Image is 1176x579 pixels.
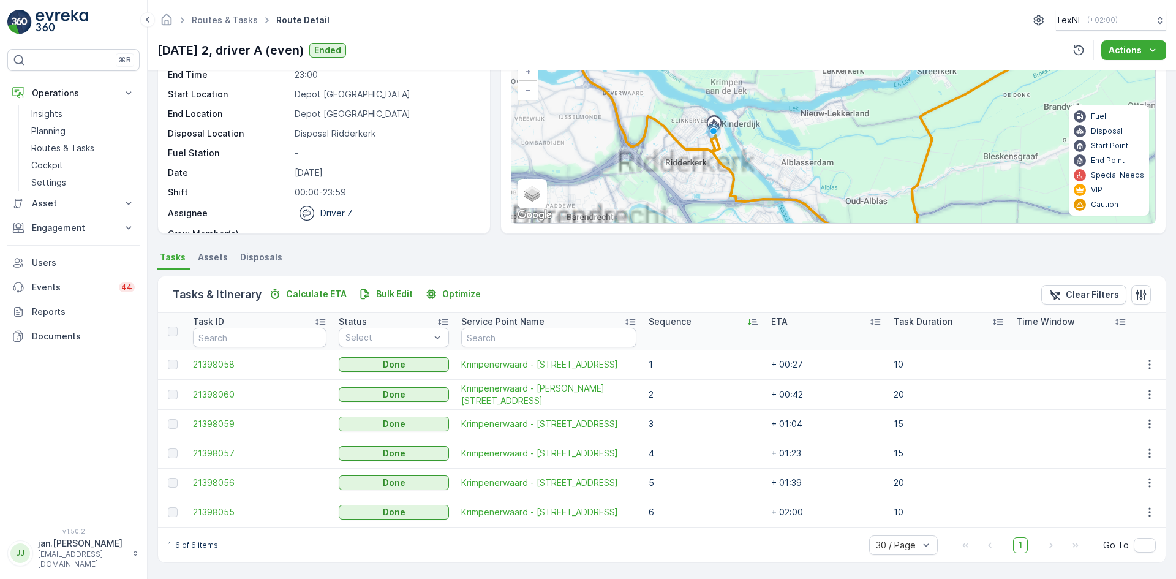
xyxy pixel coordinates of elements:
p: 1 [649,358,759,371]
p: VIP [1091,185,1102,195]
p: Task Duration [894,316,952,328]
button: Engagement [7,216,140,240]
td: + 02:00 [765,498,888,527]
p: Time Window [1016,316,1075,328]
p: Disposal Ridderkerk [295,127,477,140]
p: 15 [894,418,1004,430]
span: v 1.50.2 [7,528,140,535]
p: Events [32,281,111,293]
p: [DATE] 2, driver A (even) [157,41,304,59]
p: Done [383,418,405,430]
p: 00:00-23:59 [295,186,477,199]
td: + 00:42 [765,379,888,409]
td: + 01:04 [765,409,888,439]
a: Documents [7,324,140,349]
span: Disposals [240,251,282,263]
p: 15 [894,447,1004,460]
p: 44 [121,282,132,292]
p: 3 [649,418,759,430]
p: Shift [168,186,290,199]
span: − [525,85,531,95]
p: Settings [31,176,66,189]
p: Users [32,257,135,269]
button: Done [339,357,449,372]
span: Go To [1103,539,1129,551]
p: 6 [649,506,759,518]
button: Ended [309,43,346,58]
a: Krimpenerwaard - Albert Plesmanstraat 4 [461,382,636,407]
button: Asset [7,191,140,216]
p: 10 [894,358,1004,371]
button: JJjan.[PERSON_NAME][EMAIL_ADDRESS][DOMAIN_NAME] [7,537,140,569]
p: Depot [GEOGRAPHIC_DATA] [295,88,477,100]
p: Done [383,477,405,489]
button: Done [339,505,449,520]
p: ETA [771,316,788,328]
p: 2 [649,388,759,401]
a: 21398056 [193,477,326,489]
a: Zoom Out [519,81,537,99]
a: Homepage [160,18,173,28]
input: Search [461,328,636,347]
p: Done [383,447,405,460]
a: Insights [26,105,140,123]
p: - [295,147,477,159]
span: Assets [198,251,228,263]
a: Krimpenerwaard - Doelenplein 5 [461,447,636,460]
p: Special Needs [1091,170,1144,180]
button: Done [339,446,449,461]
a: Open this area in Google Maps (opens a new window) [514,207,555,223]
span: 21398059 [193,418,326,430]
span: 21398060 [193,388,326,401]
p: Caution [1091,200,1118,210]
p: 10 [894,506,1004,518]
p: Routes & Tasks [31,142,94,154]
p: Sequence [649,316,692,328]
button: Done [339,387,449,402]
p: Service Point Name [461,316,545,328]
p: Asset [32,197,115,210]
td: + 00:27 [765,350,888,379]
span: Krimpenerwaard - [STREET_ADDRESS] [461,358,636,371]
button: Done [339,417,449,431]
span: Krimpenerwaard - [STREET_ADDRESS] [461,506,636,518]
p: Documents [32,330,135,342]
p: Insights [31,108,62,120]
p: Cockpit [31,159,63,172]
a: Planning [26,123,140,140]
p: Reports [32,306,135,318]
p: Calculate ETA [286,288,347,300]
a: 21398055 [193,506,326,518]
button: Bulk Edit [354,287,418,301]
p: Start Location [168,88,290,100]
button: Done [339,475,449,490]
div: Toggle Row Selected [168,419,178,429]
a: Krimpenerwaard - Vlierstraat 16 [461,506,636,518]
span: Krimpenerwaard - [STREET_ADDRESS] [461,418,636,430]
a: Events44 [7,275,140,300]
p: Actions [1109,44,1142,56]
div: Toggle Row Selected [168,507,178,517]
input: Search [193,328,326,347]
a: Krimpenerwaard - Kerkplein 4 [461,358,636,371]
span: + [526,66,531,77]
button: Clear Filters [1041,285,1126,305]
a: Krimpenerwaard - Bergambachterstraat 9 [461,418,636,430]
p: Planning [31,125,66,137]
p: Clear Filters [1066,289,1119,301]
p: Fuel Station [168,147,290,159]
p: Bulk Edit [376,288,413,300]
a: 21398057 [193,447,326,460]
p: Disposal [1091,126,1123,136]
td: + 01:23 [765,439,888,468]
a: Layers [519,180,546,207]
p: 5 [649,477,759,489]
p: [DATE] [295,167,477,179]
a: Cockpit [26,157,140,174]
button: Operations [7,81,140,105]
div: Toggle Row Selected [168,390,178,399]
p: Fuel [1091,112,1106,121]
